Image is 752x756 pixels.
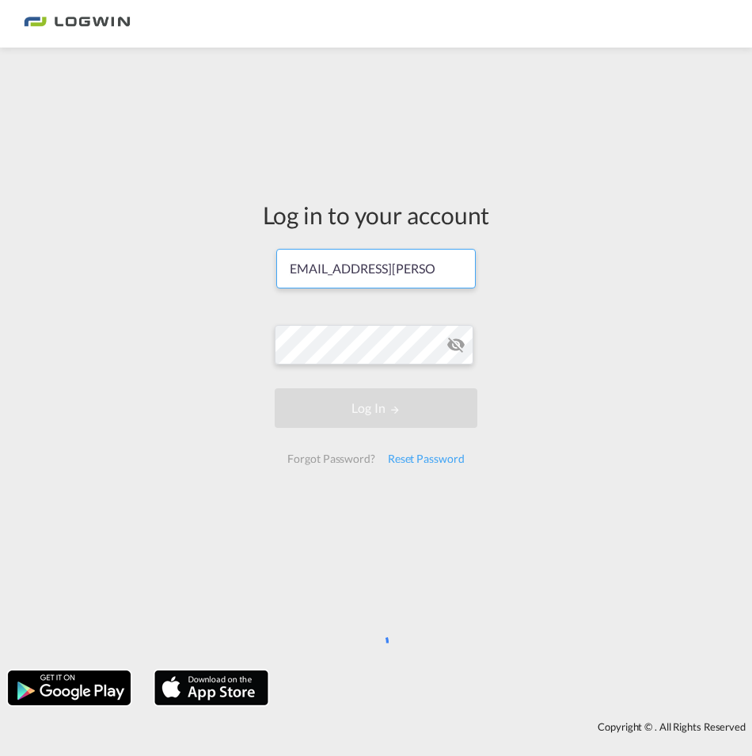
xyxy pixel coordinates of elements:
[153,669,270,707] img: apple.png
[275,388,477,428] button: LOGIN
[382,445,471,473] div: Reset Password
[24,6,131,42] img: bc73a0e0d8c111efacd525e4c8ad7d32.png
[446,335,465,354] md-icon: icon-eye-off
[281,445,381,473] div: Forgot Password?
[6,669,132,707] img: google.png
[276,249,475,288] input: Enter email/phone number
[263,198,490,231] div: Log in to your account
